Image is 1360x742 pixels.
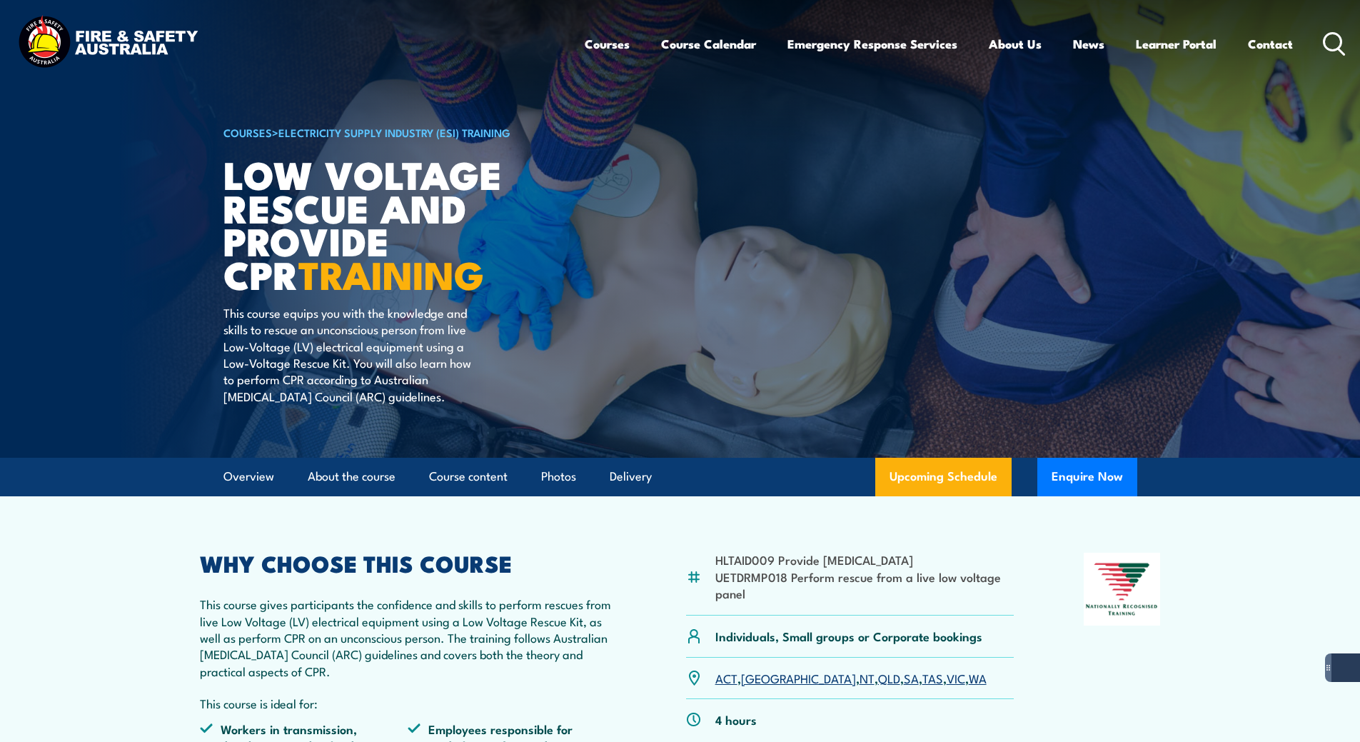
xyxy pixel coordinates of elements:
[875,458,1012,496] a: Upcoming Schedule
[429,458,508,496] a: Course content
[223,124,272,140] a: COURSES
[223,124,576,141] h6: >
[878,669,900,686] a: QLD
[1136,25,1217,63] a: Learner Portal
[860,669,875,686] a: NT
[1248,25,1293,63] a: Contact
[715,568,1014,602] li: UETDRMP018 Perform rescue from a live low voltage panel
[969,669,987,686] a: WA
[585,25,630,63] a: Courses
[947,669,965,686] a: VIC
[715,711,757,728] p: 4 hours
[904,669,919,686] a: SA
[200,553,617,573] h2: WHY CHOOSE THIS COURSE
[223,304,484,404] p: This course equips you with the knowledge and skills to rescue an unconscious person from live Lo...
[298,244,484,303] strong: TRAINING
[922,669,943,686] a: TAS
[541,458,576,496] a: Photos
[787,25,957,63] a: Emergency Response Services
[661,25,756,63] a: Course Calendar
[715,551,1014,568] li: HLTAID009 Provide [MEDICAL_DATA]
[989,25,1042,63] a: About Us
[1084,553,1161,626] img: Nationally Recognised Training logo.
[1073,25,1104,63] a: News
[741,669,856,686] a: [GEOGRAPHIC_DATA]
[200,695,617,711] p: This course is ideal for:
[715,628,982,644] p: Individuals, Small groups or Corporate bookings
[308,458,396,496] a: About the course
[715,669,737,686] a: ACT
[610,458,652,496] a: Delivery
[223,458,274,496] a: Overview
[278,124,510,140] a: Electricity Supply Industry (ESI) Training
[223,157,576,291] h1: Low Voltage Rescue and Provide CPR
[1037,458,1137,496] button: Enquire Now
[715,670,987,686] p: , , , , , , ,
[200,596,617,679] p: This course gives participants the confidence and skills to perform rescues from live Low Voltage...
